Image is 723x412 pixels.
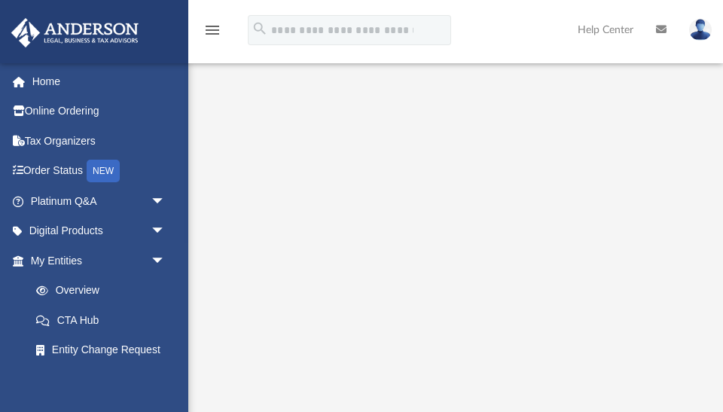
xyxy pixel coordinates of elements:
a: Home [11,66,188,96]
span: arrow_drop_down [151,246,181,276]
a: Online Ordering [11,96,188,127]
span: arrow_drop_down [151,216,181,247]
div: NEW [87,160,120,182]
span: arrow_drop_down [151,186,181,217]
img: Anderson Advisors Platinum Portal [7,18,143,47]
img: User Pic [689,19,712,41]
a: menu [203,29,221,39]
a: Entity Change Request [21,335,188,365]
i: menu [203,21,221,39]
a: My Entitiesarrow_drop_down [11,246,188,276]
a: Digital Productsarrow_drop_down [11,216,188,246]
a: CTA Hub [21,305,188,335]
a: Tax Organizers [11,126,188,156]
a: Order StatusNEW [11,156,188,187]
a: Overview [21,276,188,306]
a: Platinum Q&Aarrow_drop_down [11,186,188,216]
i: search [252,20,268,37]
